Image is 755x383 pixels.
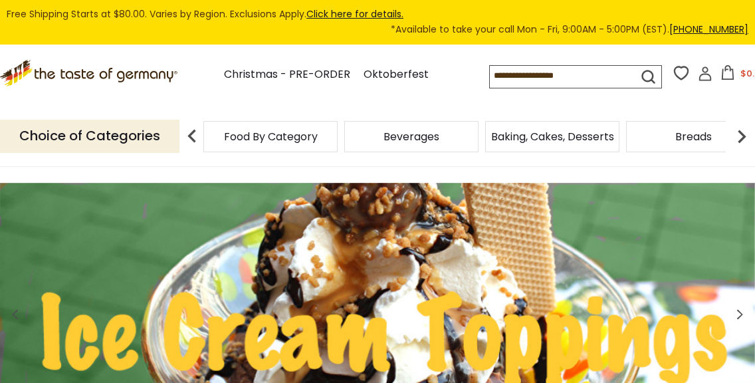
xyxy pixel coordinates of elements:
[669,23,748,36] a: [PHONE_NUMBER]
[491,132,614,142] a: Baking, Cakes, Desserts
[391,22,748,37] span: *Available to take your call Mon - Fri, 9:00AM - 5:00PM (EST).
[306,7,403,21] a: Click here for details.
[364,66,429,84] a: Oktoberfest
[728,123,755,150] img: next arrow
[675,132,712,142] a: Breads
[383,132,439,142] a: Beverages
[7,7,748,38] div: Free Shipping Starts at $80.00. Varies by Region. Exclusions Apply.
[224,132,318,142] a: Food By Category
[224,66,350,84] a: Christmas - PRE-ORDER
[179,123,205,150] img: previous arrow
